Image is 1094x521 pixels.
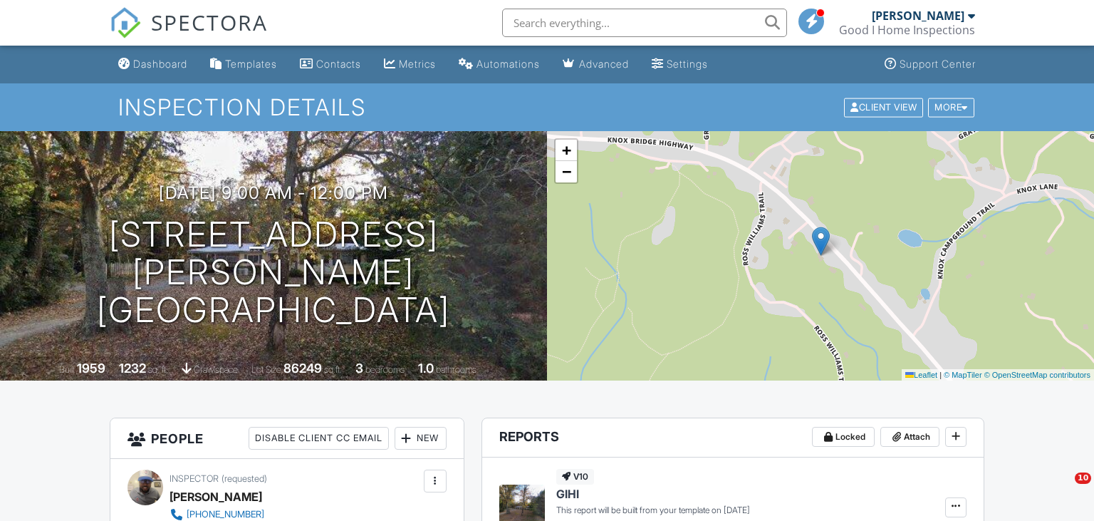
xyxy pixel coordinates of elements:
div: 1959 [77,361,105,376]
div: Advanced [579,58,629,70]
a: Settings [646,51,714,78]
div: 1232 [119,361,146,376]
span: − [562,163,571,180]
img: Marker [812,227,830,256]
span: Lot Size [251,364,281,375]
div: Automations [476,58,540,70]
h1: [STREET_ADDRESS][PERSON_NAME] [GEOGRAPHIC_DATA] [23,216,524,329]
a: Support Center [879,51,981,78]
div: New [395,427,447,450]
a: Leaflet [905,371,937,379]
a: Dashboard [113,51,193,78]
a: Zoom in [556,140,577,161]
h3: People [110,418,464,459]
a: SPECTORA [110,19,268,49]
a: Contacts [294,51,367,78]
a: Automations (Basic) [453,51,546,78]
div: Dashboard [133,58,187,70]
h3: [DATE] 9:00 am - 12:00 pm [159,183,388,202]
div: [PHONE_NUMBER] [187,509,264,520]
iframe: Intercom live chat [1046,473,1080,507]
span: | [939,371,942,379]
div: [PERSON_NAME] [872,9,964,23]
a: Templates [204,51,283,78]
a: © MapTiler [944,371,982,379]
span: sq. ft. [148,364,168,375]
a: Client View [843,101,927,112]
div: More [928,98,974,117]
input: Search everything... [502,9,787,37]
div: Client View [844,98,923,117]
a: Metrics [378,51,442,78]
div: [PERSON_NAME] [170,486,262,507]
span: (requested) [222,473,267,484]
a: Zoom out [556,161,577,182]
div: Templates [225,58,277,70]
div: Support Center [900,58,976,70]
div: Settings [667,58,708,70]
span: bedrooms [365,364,405,375]
h1: Inspection Details [118,95,975,120]
span: + [562,141,571,159]
div: 3 [355,361,363,376]
span: sq.ft. [324,364,342,375]
img: The Best Home Inspection Software - Spectora [110,7,141,38]
div: Good I Home Inspections [839,23,975,37]
span: 10 [1075,473,1091,484]
span: bathrooms [436,364,476,375]
a: Advanced [557,51,635,78]
div: Contacts [316,58,361,70]
div: 86249 [283,361,322,376]
div: Metrics [399,58,436,70]
span: crawlspace [194,364,238,375]
div: Disable Client CC Email [249,427,389,450]
span: Built [59,364,75,375]
div: 1.0 [418,361,434,376]
a: © OpenStreetMap contributors [984,371,1090,379]
span: SPECTORA [151,7,268,37]
span: Inspector [170,473,219,484]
